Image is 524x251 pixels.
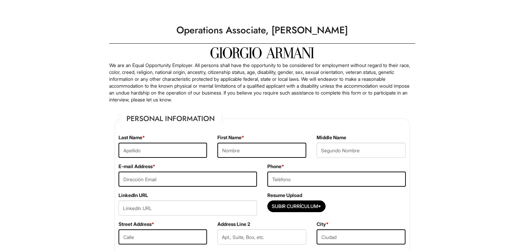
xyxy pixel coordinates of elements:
input: Apt., Suite, Box, etc. [217,229,306,244]
input: Apellido [119,143,207,158]
legend: Personal Information [119,113,223,124]
input: Segundo Nombre [317,143,405,158]
label: City [317,221,329,228]
input: LinkedIn URL [119,200,257,216]
label: Phone [267,163,284,170]
label: Street Address [119,221,154,228]
label: Middle Name [317,134,346,141]
input: Nombre [217,143,306,158]
h1: Operations Associate, [PERSON_NAME] [106,21,419,40]
input: Dirección Email [119,172,257,187]
label: Resume Upload [267,192,302,199]
label: Address Line 2 [217,221,250,228]
label: E-mail Address [119,163,155,170]
input: Calle [119,229,207,244]
button: Subir Currículum*Subir Currículum* [267,200,326,212]
label: Last Name [119,134,145,141]
label: First Name [217,134,244,141]
label: LinkedIn URL [119,192,148,199]
input: Teléfono [267,172,406,187]
input: Ciudad [317,229,405,244]
img: Giorgio Armani [210,47,314,58]
p: We are an Equal Opportunity Employer. All persons shall have the opportunity to be considered for... [109,62,415,103]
